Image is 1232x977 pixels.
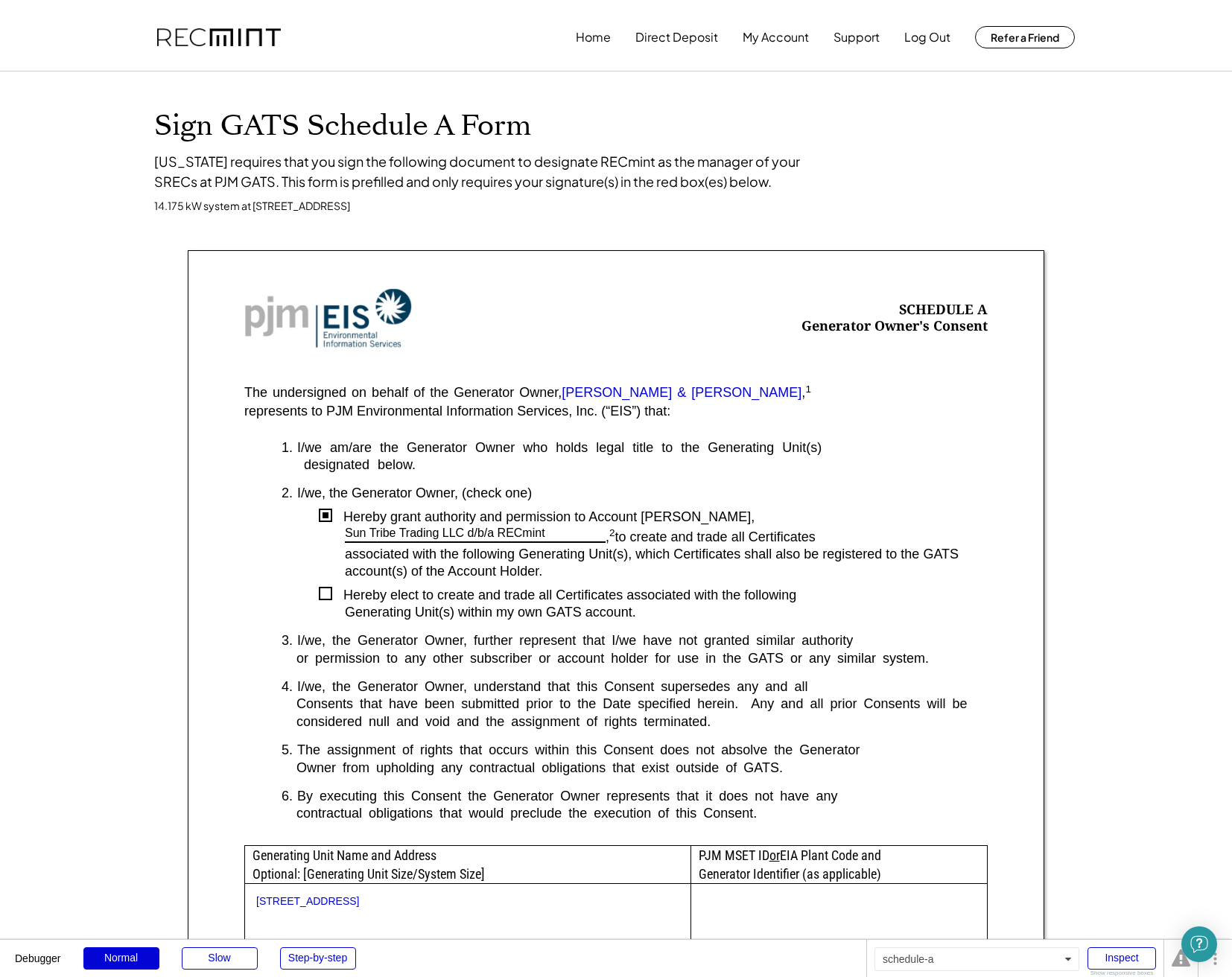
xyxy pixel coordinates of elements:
[1087,970,1156,976] div: Show responsive boxes
[332,587,988,604] div: Hereby elect to create and trade all Certificates associated with the following
[743,22,809,52] button: My Account
[874,947,1079,971] div: schedule-a
[154,151,825,191] div: [US_STATE] requires that you sign the following document to designate RECmint as the manager of y...
[282,788,293,805] div: 6.
[282,650,988,667] div: or permission to any other subscriber or account holder for use in the GATS or any similar system.
[805,384,811,395] sup: 1
[282,760,988,777] div: Owner from upholding any contractual obligations that exist outside of GATS.
[562,385,801,400] font: [PERSON_NAME] & [PERSON_NAME]
[635,22,718,52] button: Direct Deposit
[345,546,988,581] div: associated with the following Generating Unit(s), which Certificates shall also be registered to ...
[244,288,412,349] img: Screenshot%202023-10-20%20at%209.53.17%20AM.png
[280,947,356,970] div: Step-by-step
[297,485,988,502] div: I/we, the Generator Owner, (check one)
[245,846,690,883] div: Generating Unit Name and Address Optional: [Generating Unit Size/System Size]
[332,509,988,526] div: Hereby grant authority and permission to Account [PERSON_NAME],
[345,526,545,541] div: Sun Tribe Trading LLC d/b/a RECmint
[282,696,988,731] div: Consents that have been submitted prior to the Date specified herein. Any and all prior Consents ...
[282,678,293,696] div: 4.
[282,485,293,502] div: 2.
[297,788,988,805] div: By executing this Consent the Generator Owner represents that it does not have any
[154,109,1078,144] h1: Sign GATS Schedule A Form
[297,742,988,759] div: The assignment of rights that occurs within this Consent does not absolve the Generator
[576,22,611,52] button: Home
[15,940,61,964] div: Debugger
[282,805,988,822] div: contractual obligations that would preclude the execution of this Consent.
[282,439,293,456] div: 1.
[157,28,281,47] img: recmint-logotype%403x.png
[83,947,159,970] div: Normal
[244,386,811,401] div: The undersigned on behalf of the Generator Owner, ,
[345,604,988,621] div: Generating Unit(s) within my own GATS account.
[282,632,293,649] div: 3.
[282,742,293,759] div: 5.
[609,527,615,538] sup: 2
[182,947,258,970] div: Slow
[904,22,950,52] button: Log Out
[297,439,988,456] div: I/we am/are the Generator Owner who holds legal title to the Generating Unit(s)
[282,456,988,474] div: designated below.
[244,403,670,420] div: represents to PJM Environmental Information Services, Inc. (“EIS”) that:
[615,529,988,546] div: to create and trade all Certificates
[975,26,1075,48] button: Refer a Friend
[154,199,350,214] div: 14.175 kW system at [STREET_ADDRESS]
[256,895,679,908] div: [STREET_ADDRESS]
[801,302,988,335] div: SCHEDULE A Generator Owner's Consent
[1087,947,1156,970] div: Inspect
[1181,926,1217,962] div: Open Intercom Messenger
[691,846,987,883] div: PJM MSET ID EIA Plant Code and Generator Identifier (as applicable)
[606,529,615,546] div: ,
[297,678,988,696] div: I/we, the Generator Owner, understand that this Consent supersedes any and all
[833,22,880,52] button: Support
[769,847,780,863] u: or
[297,632,988,649] div: I/we, the Generator Owner, further represent that I/we have not granted similar authority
